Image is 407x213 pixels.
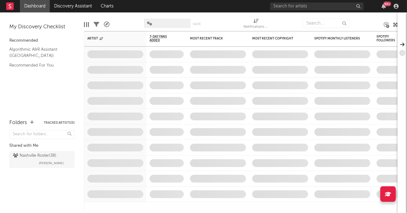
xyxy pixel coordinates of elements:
div: Recommended [9,37,75,44]
button: Save [193,22,201,26]
button: 99+ [382,4,386,9]
div: Edit Columns [84,16,89,34]
div: 99 + [383,2,391,6]
div: Filters [94,16,99,34]
input: Search for artists [270,2,363,10]
a: Recommended For You [9,62,68,69]
button: Tracked Artists(5) [44,121,75,124]
div: Most Recent Track [190,37,237,40]
div: A&R Pipeline [104,16,109,34]
div: My Discovery Checklist [9,23,75,31]
a: Algorithmic A&R Assistant ([GEOGRAPHIC_DATA]) [9,46,68,59]
input: Search... [303,19,349,28]
div: Spotify Followers [377,35,398,42]
div: Most Recent Copyright [252,37,299,40]
a: Nashville Roster(38)[PERSON_NAME] [9,151,75,168]
div: Shared with Me [9,142,75,150]
div: Spotify Monthly Listeners [314,37,361,40]
div: Notifications (Artist) [244,16,269,34]
span: 7-Day Fans Added [150,35,174,42]
span: [PERSON_NAME] [39,160,64,167]
input: Search for folders... [9,130,75,139]
div: Folders [9,119,27,127]
div: Artist [87,37,134,40]
div: Notifications (Artist) [244,23,269,31]
div: Nashville Roster ( 38 ) [13,152,56,160]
